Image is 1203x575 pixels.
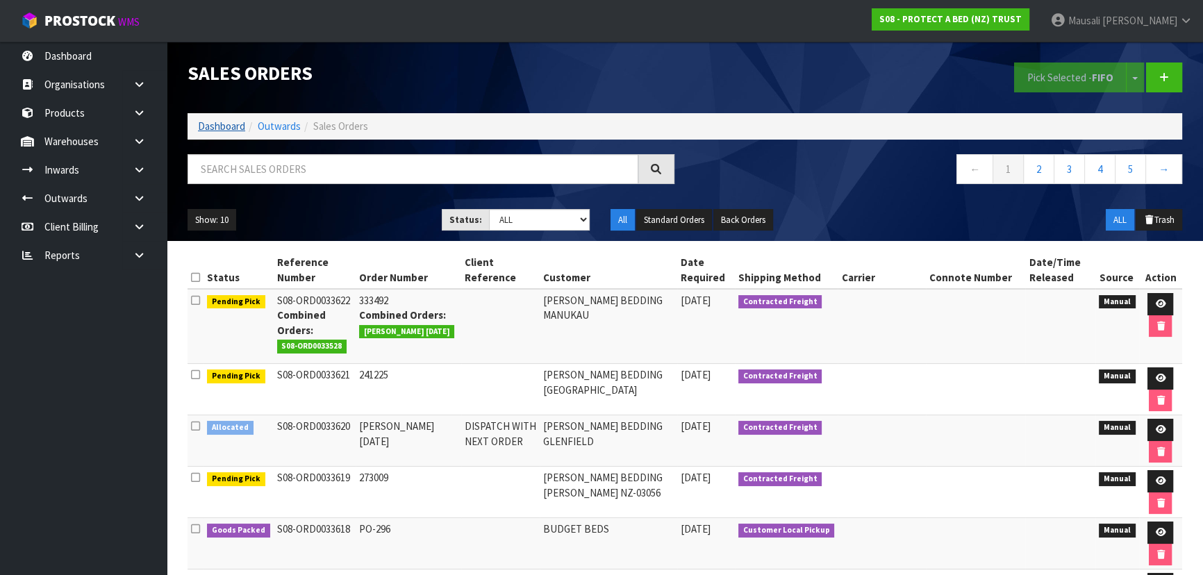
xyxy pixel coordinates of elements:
a: 4 [1084,154,1115,184]
button: Show: 10 [188,209,236,231]
h1: Sales Orders [188,62,674,83]
td: S08-ORD0033622 [274,289,356,364]
span: Manual [1099,295,1136,309]
span: Mausali [1068,14,1100,27]
a: → [1145,154,1182,184]
span: Contracted Freight [738,472,822,486]
td: [PERSON_NAME] BEDDING [GEOGRAPHIC_DATA] [540,364,677,415]
span: Contracted Freight [738,421,822,435]
th: Shipping Method [735,251,838,289]
span: [DATE] [681,522,711,535]
input: Search sales orders [188,154,638,184]
a: S08 - PROTECT A BED (NZ) TRUST [872,8,1029,31]
strong: FIFO [1092,71,1113,84]
th: Status [204,251,274,289]
th: Reference Number [274,251,356,289]
th: Date Required [677,251,735,289]
a: 1 [993,154,1024,184]
span: [PERSON_NAME] [DATE] [359,325,455,339]
span: Contracted Freight [738,295,822,309]
span: [DATE] [681,368,711,381]
small: WMS [118,15,140,28]
img: cube-alt.png [21,12,38,29]
button: Trash [1136,209,1182,231]
button: Back Orders [713,209,773,231]
td: S08-ORD0033619 [274,467,356,518]
th: Customer [540,251,677,289]
strong: Combined Orders: [359,308,446,322]
button: All [611,209,635,231]
span: [PERSON_NAME] [1102,14,1177,27]
span: Manual [1099,369,1136,383]
strong: S08 - PROTECT A BED (NZ) TRUST [879,13,1022,25]
a: 3 [1054,154,1085,184]
a: Dashboard [198,119,245,133]
span: Pending Pick [207,295,265,309]
td: 273009 [356,467,461,518]
button: Pick Selected -FIFO [1014,62,1127,92]
td: [PERSON_NAME] BEDDING MANUKAU [540,289,677,364]
td: S08-ORD0033618 [274,518,356,569]
span: Manual [1099,524,1136,537]
span: Manual [1099,472,1136,486]
span: Allocated [207,421,254,435]
button: Standard Orders [636,209,712,231]
a: Outwards [258,119,301,133]
th: Source [1095,251,1139,289]
nav: Page navigation [695,154,1182,188]
span: Pending Pick [207,369,265,383]
button: ALL [1106,209,1134,231]
span: ProStock [44,12,115,30]
th: Action [1139,251,1182,289]
th: Client Reference [461,251,540,289]
span: [DATE] [681,294,711,307]
span: Goods Packed [207,524,270,537]
td: [PERSON_NAME] BEDDING GLENFIELD [540,415,677,467]
strong: Status: [449,214,482,226]
a: 5 [1115,154,1146,184]
td: 241225 [356,364,461,415]
td: BUDGET BEDS [540,518,677,569]
td: S08-ORD0033621 [274,364,356,415]
th: Order Number [356,251,461,289]
td: PO-296 [356,518,461,569]
a: ← [956,154,993,184]
td: [PERSON_NAME] BEDDING [PERSON_NAME] NZ-03056 [540,467,677,518]
span: S08-ORD0033528 [277,340,347,353]
span: [DATE] [681,471,711,484]
span: Customer Local Pickup [738,524,835,537]
th: Connote Number [926,251,1026,289]
th: Date/Time Released [1025,251,1095,289]
span: Manual [1099,421,1136,435]
td: 333492 [356,289,461,364]
span: Pending Pick [207,472,265,486]
strong: Combined Orders: [277,308,326,336]
span: [DATE] [681,419,711,433]
td: [PERSON_NAME] [DATE] [356,415,461,467]
span: Contracted Freight [738,369,822,383]
td: DISPATCH WITH NEXT ORDER [461,415,540,467]
td: S08-ORD0033620 [274,415,356,467]
span: Sales Orders [313,119,368,133]
th: Carrier [838,251,926,289]
a: 2 [1023,154,1054,184]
